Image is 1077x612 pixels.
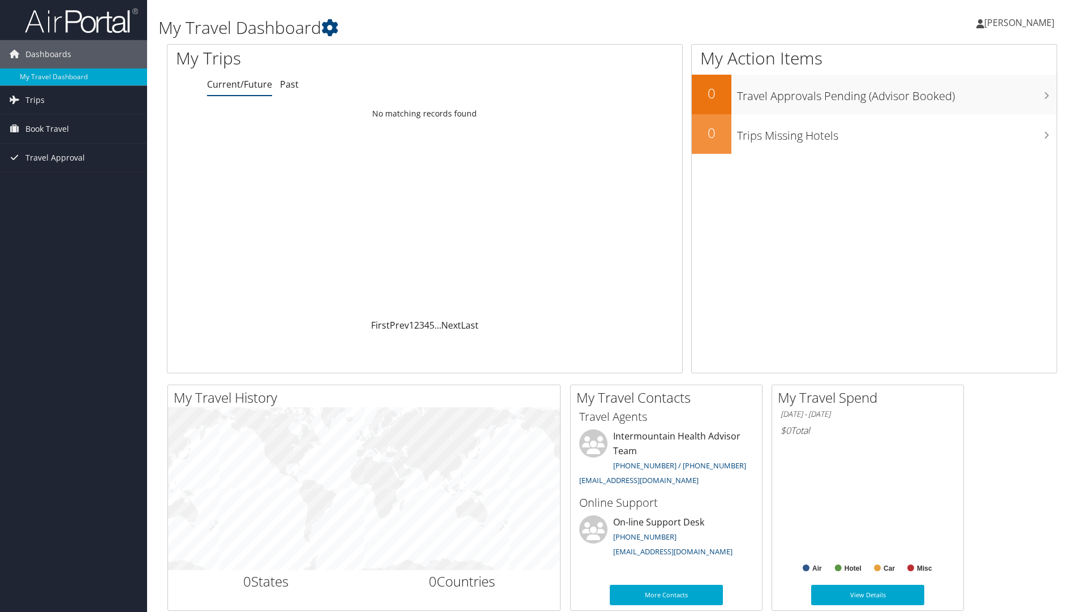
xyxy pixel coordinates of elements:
span: [PERSON_NAME] [984,16,1054,29]
a: Past [280,78,299,90]
span: Trips [25,86,45,114]
text: Air [812,564,822,572]
text: Misc [917,564,932,572]
li: Intermountain Health Advisor Team [574,429,759,490]
h2: My Travel Contacts [576,388,762,407]
a: First [371,319,390,331]
h3: Online Support [579,495,753,511]
h2: My Travel History [174,388,560,407]
a: Prev [390,319,409,331]
a: Next [441,319,461,331]
a: 1 [409,319,414,331]
a: [PHONE_NUMBER] / [PHONE_NUMBER] [613,460,746,471]
span: Dashboards [25,40,71,68]
span: Book Travel [25,115,69,143]
a: 4 [424,319,429,331]
text: Hotel [845,564,861,572]
span: Travel Approval [25,144,85,172]
h1: My Action Items [692,46,1057,70]
a: Last [461,319,479,331]
h6: Total [781,424,955,437]
h3: Trips Missing Hotels [737,122,1057,144]
h2: My Travel Spend [778,388,963,407]
span: … [434,319,441,331]
li: On-line Support Desk [574,515,759,562]
a: [EMAIL_ADDRESS][DOMAIN_NAME] [613,546,733,557]
a: More Contacts [610,585,723,605]
a: [PHONE_NUMBER] [613,532,677,542]
a: 2 [414,319,419,331]
h1: My Travel Dashboard [158,16,763,40]
a: 0Travel Approvals Pending (Advisor Booked) [692,75,1057,114]
td: No matching records found [167,104,682,124]
h2: Countries [373,572,552,591]
h2: States [176,572,356,591]
a: 3 [419,319,424,331]
h6: [DATE] - [DATE] [781,409,955,420]
a: View Details [811,585,924,605]
text: Car [884,564,895,572]
img: airportal-logo.png [25,7,138,34]
h1: My Trips [176,46,459,70]
span: 0 [243,572,251,591]
h3: Travel Agents [579,409,753,425]
h3: Travel Approvals Pending (Advisor Booked) [737,83,1057,104]
h2: 0 [692,123,731,143]
a: 5 [429,319,434,331]
h2: 0 [692,84,731,103]
a: 0Trips Missing Hotels [692,114,1057,154]
span: $0 [781,424,791,437]
a: [PERSON_NAME] [976,6,1066,40]
span: 0 [429,572,437,591]
a: [EMAIL_ADDRESS][DOMAIN_NAME] [579,475,699,485]
a: Current/Future [207,78,272,90]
